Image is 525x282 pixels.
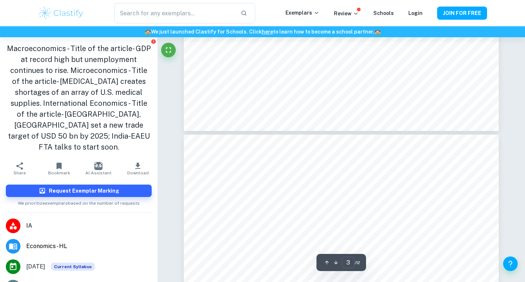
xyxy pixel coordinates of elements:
[408,10,423,16] a: Login
[6,43,152,152] h1: Macroeconomics - Title of the article- GDP at record high but unemployment continues to rise. Mic...
[6,185,152,197] button: Request Exemplar Marking
[49,187,119,195] h6: Request Exemplar Marking
[118,158,157,179] button: Download
[334,9,359,18] p: Review
[85,170,112,175] span: AI Assistant
[51,263,95,271] span: Current Syllabus
[373,10,394,16] a: Schools
[114,3,235,23] input: Search for any exemplars...
[503,256,518,271] button: Help and Feedback
[18,197,140,206] span: We prioritize exemplars based on the number of requests
[127,170,149,175] span: Download
[355,259,360,266] span: / 12
[1,28,524,36] h6: We just launched Clastify for Schools. Click to learn how to become a school partner.
[26,262,45,271] span: [DATE]
[26,221,152,230] span: IA
[39,158,79,179] button: Bookmark
[262,29,273,35] a: here
[374,29,381,35] span: 🏫
[151,39,156,44] button: Report issue
[437,7,487,20] button: JOIN FOR FREE
[26,242,152,251] span: Economics - HL
[94,162,102,170] img: AI Assistant
[48,170,70,175] span: Bookmark
[13,170,26,175] span: Share
[161,43,176,57] button: Fullscreen
[285,9,319,17] p: Exemplars
[145,29,151,35] span: 🏫
[51,263,95,271] div: This exemplar is based on the current syllabus. Feel free to refer to it for inspiration/ideas wh...
[79,158,118,179] button: AI Assistant
[38,6,84,20] img: Clastify logo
